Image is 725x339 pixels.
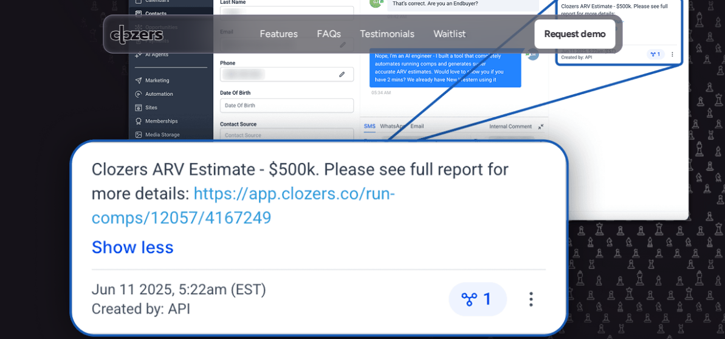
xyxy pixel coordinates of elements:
p: Testimonials [360,41,414,54]
a: Request demo [534,19,615,49]
a: TestimonialsTestimonials [360,27,414,41]
p: Waitlist [433,27,466,41]
p: Waitlist [433,41,466,54]
p: Request demo [544,26,605,42]
a: FeaturesFeatures [259,27,297,41]
p: Features [259,41,297,54]
p: Features [259,27,297,41]
a: WaitlistWaitlist [433,27,466,41]
p: Testimonials [360,27,414,41]
p: FAQs [317,27,340,41]
p: FAQs [317,41,340,54]
a: FAQsFAQs [317,27,340,41]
